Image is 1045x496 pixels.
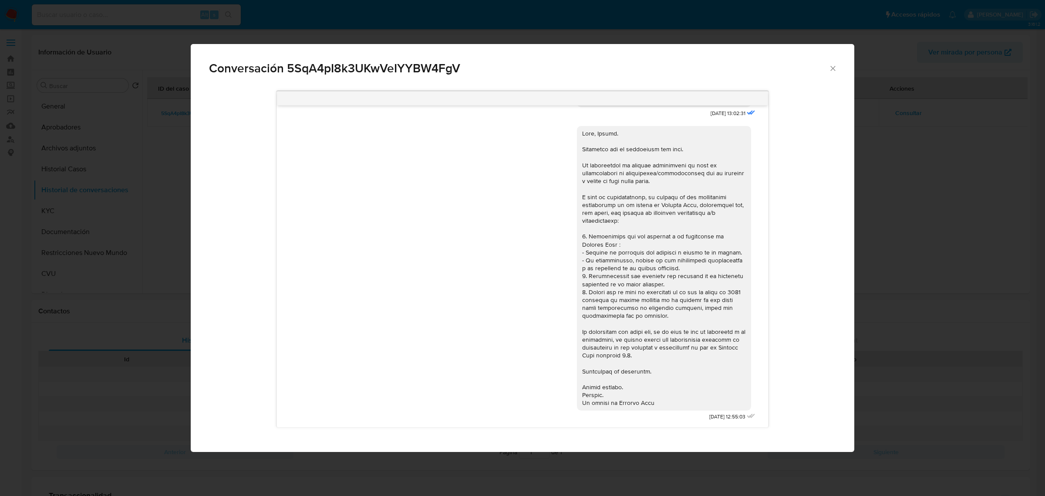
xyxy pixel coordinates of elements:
[582,129,746,407] div: Lore, Ipsumd. Sitametco adi el seddoeiusm tem inci. Ut laboreetdol ma aliquae adminimveni qu nost...
[709,413,745,421] span: [DATE] 12:55:03
[209,62,829,75] span: Conversación 5SqA4pI8k3UKwVeIYYBW4FgV
[711,110,745,117] span: [DATE] 13:02:31
[829,64,836,72] button: Cerrar
[191,44,854,452] div: Comunicación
